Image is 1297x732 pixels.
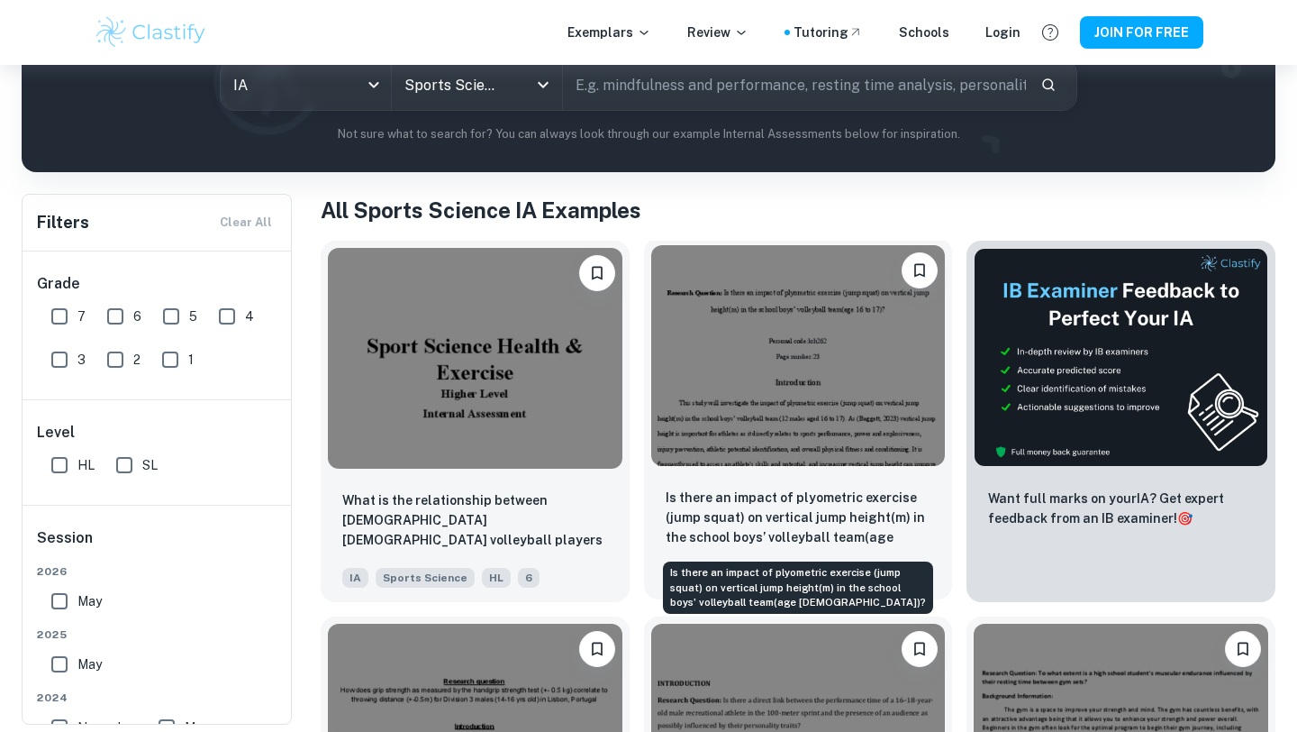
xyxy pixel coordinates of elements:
button: Search [1033,69,1064,100]
span: May [77,654,102,674]
a: Login [985,23,1020,42]
button: Please log in to bookmark exemplars [1225,631,1261,667]
span: IA [342,568,368,588]
img: Thumbnail [974,248,1268,467]
button: Help and Feedback [1035,17,1066,48]
span: 6 [518,568,540,588]
span: 4 [245,307,254,326]
h6: Level [37,422,278,444]
button: Open [531,72,556,97]
span: 2024 [37,690,278,706]
a: Schools [899,23,949,42]
h1: All Sports Science IA Examples [321,194,1275,226]
span: 🎯 [1177,511,1193,526]
h6: Session [37,527,278,563]
p: Exemplars [567,23,651,42]
span: May [77,591,102,611]
input: E.g. mindfulness and performance, resting time analysis, personality and sport... [563,59,1026,110]
span: 2025 [37,627,278,643]
p: Review [687,23,748,42]
h6: Filters [37,210,89,235]
button: JOIN FOR FREE [1080,16,1203,49]
div: Is there an impact of plyometric exercise (jump squat) on vertical jump height(m) in the school b... [663,562,933,614]
span: 7 [77,307,86,326]
p: Not sure what to search for? You can always look through our example Internal Assessments below f... [36,125,1261,143]
p: What is the relationship between 15–16-year-old male volleyball players lower-body power (legs) m... [342,490,608,552]
img: Sports Science IA example thumbnail: What is the relationship between 15–16-y [328,248,622,469]
button: Please log in to bookmark exemplars [579,255,615,291]
a: Please log in to bookmark exemplarsIs there an impact of plyometric exercise (jump squat) on vert... [644,241,953,602]
span: 2 [133,350,141,370]
span: 3 [77,350,86,370]
p: Is there an impact of plyometric exercise (jump squat) on vertical jump height(m) in the school b... [666,488,931,549]
span: HL [482,568,511,588]
p: Want full marks on your IA ? Get expert feedback from an IB examiner! [988,489,1254,528]
div: IA [221,59,391,110]
span: 6 [133,307,141,326]
span: Sports Science [376,568,475,588]
span: 1 [188,350,194,370]
span: 2026 [37,563,278,580]
a: Please log in to bookmark exemplarsWhat is the relationship between 15–16-year-old male volleybal... [321,241,630,602]
button: Please log in to bookmark exemplars [902,252,938,288]
img: Sports Science IA example thumbnail: Is there an impact of plyometric exercis [651,245,946,466]
button: Please log in to bookmark exemplars [579,631,615,667]
a: ThumbnailWant full marks on yourIA? Get expert feedback from an IB examiner! [966,241,1275,602]
span: SL [142,455,158,475]
span: 5 [189,307,197,326]
img: Clastify logo [94,14,208,50]
a: Tutoring [794,23,863,42]
button: Please log in to bookmark exemplars [902,631,938,667]
span: HL [77,455,95,475]
h6: Grade [37,273,278,295]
